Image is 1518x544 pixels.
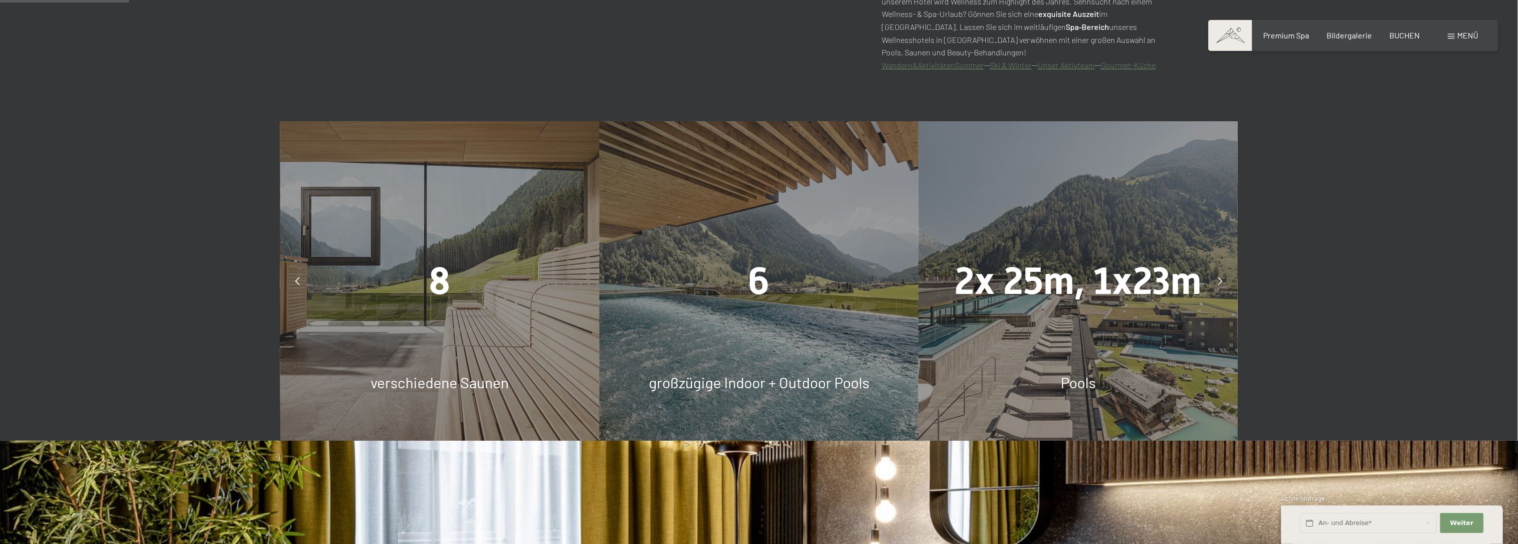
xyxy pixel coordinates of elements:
[371,373,509,391] span: verschiedene Saunen
[1061,373,1096,391] span: Pools
[1281,494,1325,502] span: Schnellanfrage
[1390,30,1420,40] a: BUCHEN
[1101,60,1156,70] a: Gourmet-Küche
[649,373,869,391] span: großzügige Indoor + Outdoor Pools
[1038,9,1099,18] strong: exquisite Auszeit
[429,259,451,303] span: 8
[1440,513,1483,534] button: Weiter
[1457,30,1478,40] span: Menü
[990,60,1032,70] a: Ski & Winter
[882,60,984,70] a: Wandern&AktivitätenSommer
[1450,519,1474,528] span: Weiter
[955,259,1202,303] span: 2x 25m, 1x23m
[1066,22,1109,31] strong: Spa-Bereich
[1327,30,1372,40] a: Bildergalerie
[749,259,770,303] span: 6
[1263,30,1309,40] a: Premium Spa
[1038,60,1095,70] a: Unser Aktivteam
